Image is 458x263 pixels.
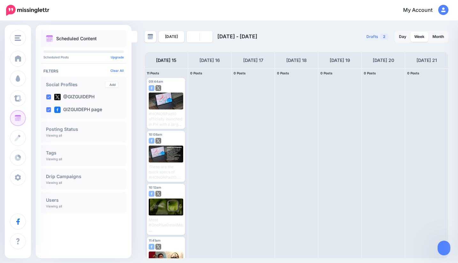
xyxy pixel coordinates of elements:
span: 0 Posts [190,71,202,75]
h4: Tags [46,151,121,155]
h4: [DATE] 21 [417,56,437,64]
span: 11 Posts [147,71,159,75]
h4: [DATE] 15 [156,56,176,64]
span: 11:41am [149,238,161,242]
h4: [DATE] 19 [330,56,350,64]
h4: Drip Campaigns [46,174,121,179]
h4: Posting Status [46,127,121,131]
h4: [DATE] 17 [243,56,263,64]
img: twitter-square.png [155,138,161,144]
img: calendar.png [46,35,53,42]
a: Month [429,32,448,42]
a: Add [105,82,118,87]
p: Viewing all [46,133,62,137]
img: facebook-square.png [54,107,61,113]
span: 2 [380,34,389,40]
a: Week [410,32,428,42]
span: 10:12am [149,185,161,189]
p: Scheduled Content [56,36,97,41]
a: Drafts2 [363,31,393,42]
span: 0 Posts [407,71,419,75]
span: 10:08am [149,132,162,136]
span: Drafts [366,35,378,39]
img: twitter-square.png [155,244,161,250]
img: facebook-square.png [149,138,154,144]
a: [DATE] [159,31,184,42]
span: [DATE] - [DATE] [217,33,257,40]
h4: [DATE] 18 [286,56,307,64]
div: #HONORPad10 officially launched in PH with a large 12.1-inch 2.5K LCD, Snapdragon 7 Gen 3, and a ... [149,111,183,127]
p: Viewing all [46,157,62,161]
img: facebook-square.png [149,85,154,91]
img: menu.png [15,35,21,41]
img: twitter-square.png [54,94,61,100]
span: 0 Posts [320,71,333,75]
img: facebook-square.png [149,244,154,250]
a: My Account [397,3,448,18]
a: Day [395,32,410,42]
span: 0 Posts [364,71,376,75]
img: calendar-grey-darker.png [147,34,153,40]
h4: Social Profiles [46,82,105,87]
h4: [DATE] 20 [373,56,394,64]
span: 0 Posts [234,71,246,75]
img: twitter-square.png [155,191,161,197]
a: Upgrade [111,55,124,59]
div: Meet #OnePlusDetailMax Read here: [URL][DOMAIN_NAME] [149,217,183,233]
a: Clear All [110,69,124,72]
img: Missinglettr [6,5,49,16]
label: @GIZGUIDEPH [54,94,94,100]
img: twitter-square.png [155,85,161,91]
p: Scheduled Posts [43,56,124,59]
span: 0 Posts [277,71,289,75]
img: facebook-square.png [149,191,154,197]
label: GIZGUIDEPH page [54,107,102,113]
h4: [DATE] 16 [199,56,220,64]
p: Viewing all [46,181,62,184]
h4: Filters [43,69,124,73]
h4: Users [46,198,121,202]
span: 09:44am [149,79,163,83]
p: Viewing all [46,204,62,208]
div: These are the quick specs of #HONORPad10. Ganda ba? Read here: [URL][DOMAIN_NAME] [149,164,183,180]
